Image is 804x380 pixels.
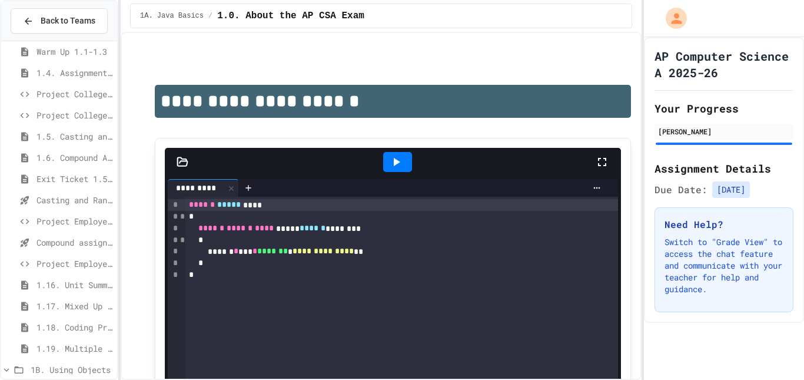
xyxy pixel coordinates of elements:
span: 1.5. Casting and Ranges of Values [36,130,112,143]
h2: Your Progress [655,100,793,117]
span: 1B. Using Objects [31,364,112,376]
span: Project CollegeSearch [36,88,112,100]
span: 1.18. Coding Practice 1a (1.1-1.6) [36,321,112,333]
h2: Assignment Details [655,160,793,177]
span: 1.6. Compound Assignment Operators [36,151,112,164]
button: Back to Teams [11,8,108,34]
span: Back to Teams [41,15,95,27]
span: Project EmployeePay [36,215,112,227]
span: Casting and Ranges of variables - Quiz [36,194,112,206]
span: 1.17. Mixed Up Code Practice 1.1-1.6 [36,300,112,312]
span: [DATE] [712,181,750,198]
span: Project CollegeSearch (File Input) [36,109,112,121]
span: Warm Up 1.1-1.3 [36,45,112,58]
span: 1.16. Unit Summary 1a (1.1-1.6) [36,279,112,291]
span: 1.19. Multiple Choice Exercises for Unit 1a (1.1-1.6) [36,342,112,355]
span: Compound assignment operators - Quiz [36,236,112,249]
span: Exit Ticket 1.5-1.6 [36,173,112,185]
span: Project EmployeePay (File Input) [36,257,112,270]
span: / [208,11,212,21]
span: 1.0. About the AP CSA Exam [217,9,364,23]
div: My Account [653,5,690,32]
span: Due Date: [655,183,707,197]
span: 1A. Java Basics [140,11,204,21]
div: [PERSON_NAME] [658,126,790,137]
p: Switch to "Grade View" to access the chat feature and communicate with your teacher for help and ... [665,236,783,295]
h1: AP Computer Science A 2025-26 [655,48,793,81]
span: 1.4. Assignment and Input [36,67,112,79]
h3: Need Help? [665,217,783,232]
